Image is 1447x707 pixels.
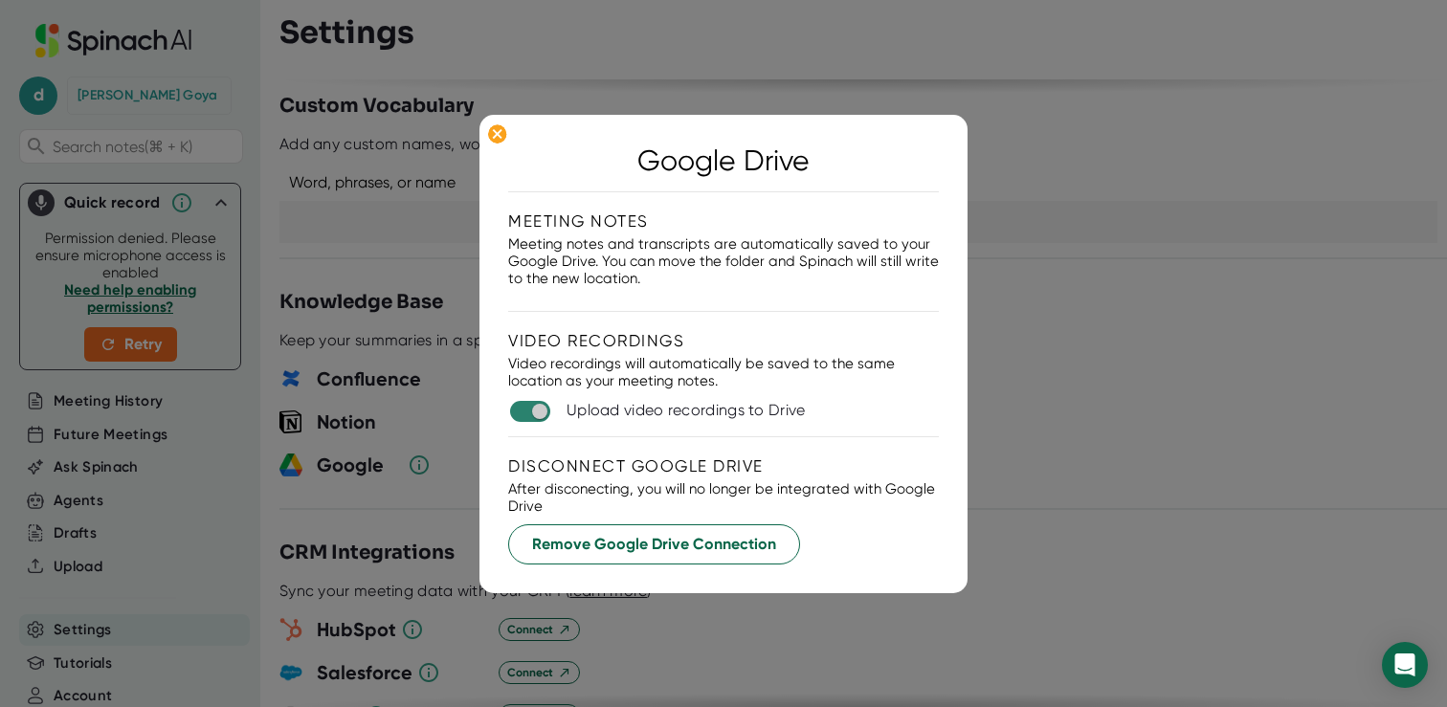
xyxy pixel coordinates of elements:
div: Video Recordings [508,331,939,350]
div: Video recordings will automatically be saved to the same location as your meeting notes. [508,355,939,389]
div: Open Intercom Messenger [1382,642,1428,688]
div: Meeting Notes [508,211,939,231]
div: Google Drive [637,144,810,177]
span: Remove Google Drive Connection [532,533,776,556]
div: Disconnect Google Drive [508,456,939,475]
button: Remove Google Drive Connection [508,524,800,564]
div: After disconecting, you will no longer be integrated with Google Drive [508,480,939,515]
div: Meeting notes and transcripts are automatically saved to your Google Drive. You can move the fold... [508,235,939,287]
div: Upload video recordings to Drive [567,401,806,422]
